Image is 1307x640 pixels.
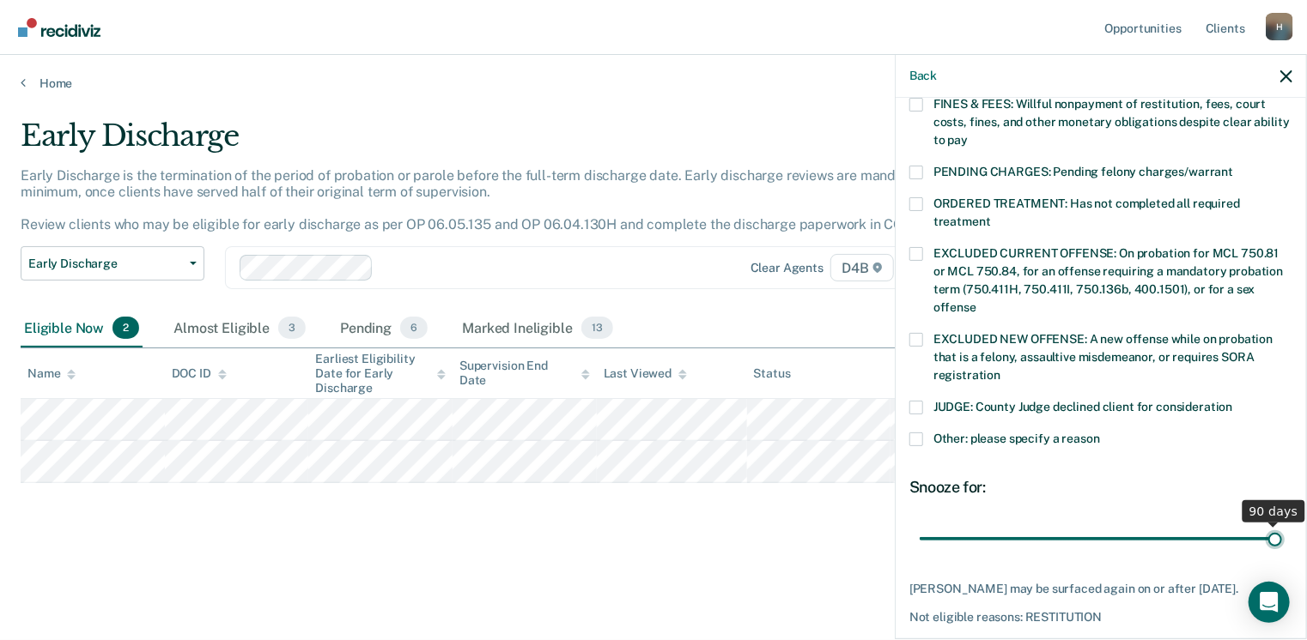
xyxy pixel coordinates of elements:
[754,366,791,381] div: Status
[933,432,1100,445] span: Other: please specify a reason
[909,478,1292,497] div: Snooze for:
[315,352,446,395] div: Earliest Eligibility Date for Early Discharge
[459,310,616,347] div: Marked Ineligible
[581,317,613,339] span: 13
[172,366,227,381] div: DOC ID
[909,69,937,83] button: Back
[830,254,893,281] span: D4B
[337,310,431,347] div: Pending
[21,167,944,233] p: Early Discharge is the termination of the period of probation or parole before the full-term disc...
[1266,13,1293,40] button: Profile dropdown button
[1243,500,1305,522] div: 90 days
[21,118,1001,167] div: Early Discharge
[933,165,1233,178] span: PENDING CHARGES: Pending felony charges/warrant
[459,359,590,388] div: Supervision End Date
[400,317,428,339] span: 6
[18,18,100,37] img: Recidiviz
[751,261,824,275] div: Clear agents
[1249,582,1290,623] div: Open Intercom Messenger
[909,610,1292,625] div: Not eligible reasons: RESTITUTION
[278,317,306,339] span: 3
[604,366,687,381] div: Last Viewed
[21,75,1286,91] a: Home
[909,582,1292,596] div: [PERSON_NAME] may be surfaced again on or after [DATE].
[933,196,1240,228] span: ORDERED TREATMENT: Has not completed all required treatment
[112,317,139,339] span: 2
[27,366,76,381] div: Name
[21,310,143,347] div: Eligible Now
[933,97,1290,147] span: FINES & FEES: Willful nonpayment of restitution, fees, court costs, fines, and other monetary obl...
[933,332,1273,382] span: EXCLUDED NEW OFFENSE: A new offense while on probation that is a felony, assaultive misdemeanor, ...
[1266,13,1293,40] div: H
[28,257,183,271] span: Early Discharge
[170,310,309,347] div: Almost Eligible
[933,400,1233,414] span: JUDGE: County Judge declined client for consideration
[933,246,1283,314] span: EXCLUDED CURRENT OFFENSE: On probation for MCL 750.81 or MCL 750.84, for an offense requiring a m...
